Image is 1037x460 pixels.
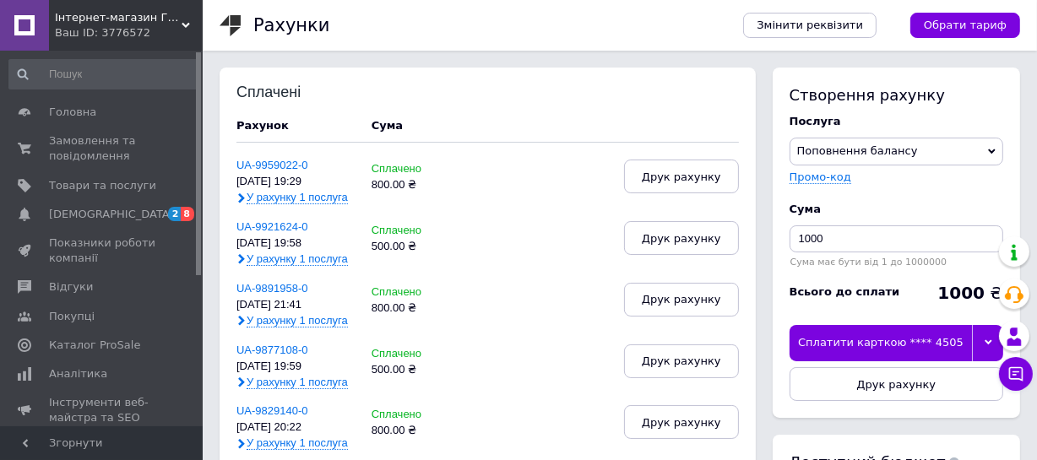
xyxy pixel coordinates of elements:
input: Пошук [8,59,198,89]
span: Каталог ProSale [49,338,140,353]
div: [DATE] 19:58 [236,237,355,250]
div: Сплачено [372,225,452,237]
button: Друк рахунку [790,367,1003,401]
div: [DATE] 20:22 [236,421,355,434]
span: У рахунку 1 послуга [247,376,348,389]
span: У рахунку 1 послуга [247,314,348,327]
span: Друк рахунку [642,170,721,183]
b: 1000 [937,283,985,303]
div: 800.00 ₴ [372,302,452,315]
a: UA-9921624-0 [236,220,308,233]
button: Чат з покупцем [999,357,1033,391]
div: Послуга [790,114,1003,129]
span: Друк рахунку [856,378,936,391]
div: Рахунок [236,118,355,133]
div: ₴ [937,284,1003,301]
span: Друк рахунку [642,416,721,429]
div: Сума має бути від 1 до 1000000 [790,257,1003,268]
span: Показники роботи компанії [49,235,156,266]
div: 800.00 ₴ [372,425,452,437]
span: Інтернет-магазин Господиня [55,10,182,25]
span: Поповнення балансу [797,144,918,157]
span: Друк рахунку [642,293,721,306]
a: UA-9891958-0 [236,282,308,295]
span: Аналітика [49,366,107,382]
div: Cума [372,118,403,133]
a: UA-9959022-0 [236,159,308,171]
label: Промо-код [790,170,851,183]
div: Сплачено [372,163,452,176]
span: Відгуки [49,279,93,295]
span: Друк рахунку [642,354,721,367]
a: Обрати тариф [910,13,1020,38]
div: Ваш ID: 3776572 [55,25,203,41]
div: Створення рахунку [790,84,1003,106]
span: У рахунку 1 послуга [247,436,348,450]
span: Покупці [49,309,95,324]
div: [DATE] 19:29 [236,176,355,188]
span: Друк рахунку [642,232,721,245]
span: 8 [181,207,194,221]
span: Головна [49,105,96,120]
button: Друк рахунку [624,344,739,378]
a: Змінити реквізити [743,13,877,38]
span: Змінити реквізити [757,18,863,33]
span: Товари та послуги [49,178,156,193]
div: 800.00 ₴ [372,179,452,192]
div: Сплачені [236,84,347,101]
div: [DATE] 19:59 [236,360,355,373]
div: Всього до сплати [790,284,900,300]
button: Друк рахунку [624,405,739,439]
div: 500.00 ₴ [372,241,452,253]
span: Замовлення та повідомлення [49,133,156,164]
a: UA-9829140-0 [236,404,308,417]
span: Обрати тариф [924,18,1007,33]
div: [DATE] 21:41 [236,299,355,311]
div: Сплачено [372,348,452,360]
div: 500.00 ₴ [372,364,452,376]
h1: Рахунки [253,15,329,35]
span: [DEMOGRAPHIC_DATA] [49,207,174,222]
div: Сплачено [372,286,452,299]
div: Cума [790,202,1003,217]
input: Введіть суму [790,225,1003,252]
span: Інструменти веб-майстра та SEO [49,395,156,425]
button: Друк рахунку [624,221,739,255]
span: У рахунку 1 послуга [247,252,348,266]
div: Сплатити карткою **** 4505 [790,325,973,360]
span: У рахунку 1 послуга [247,191,348,204]
div: Сплачено [372,409,452,421]
button: Друк рахунку [624,283,739,317]
button: Друк рахунку [624,160,739,193]
span: 2 [168,207,182,221]
a: UA-9877108-0 [236,344,308,356]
